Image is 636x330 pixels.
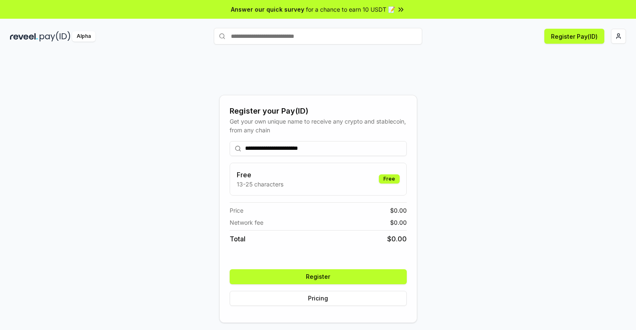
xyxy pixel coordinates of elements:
[230,218,263,227] span: Network fee
[237,180,283,189] p: 13-25 characters
[230,269,407,284] button: Register
[230,105,407,117] div: Register your Pay(ID)
[72,31,95,42] div: Alpha
[230,291,407,306] button: Pricing
[390,206,407,215] span: $ 0.00
[237,170,283,180] h3: Free
[40,31,70,42] img: pay_id
[387,234,407,244] span: $ 0.00
[230,117,407,134] div: Get your own unique name to receive any crypto and stablecoin, from any chain
[390,218,407,227] span: $ 0.00
[231,5,304,14] span: Answer our quick survey
[230,234,245,244] span: Total
[306,5,395,14] span: for a chance to earn 10 USDT 📝
[230,206,243,215] span: Price
[544,29,604,44] button: Register Pay(ID)
[379,174,400,184] div: Free
[10,31,38,42] img: reveel_dark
